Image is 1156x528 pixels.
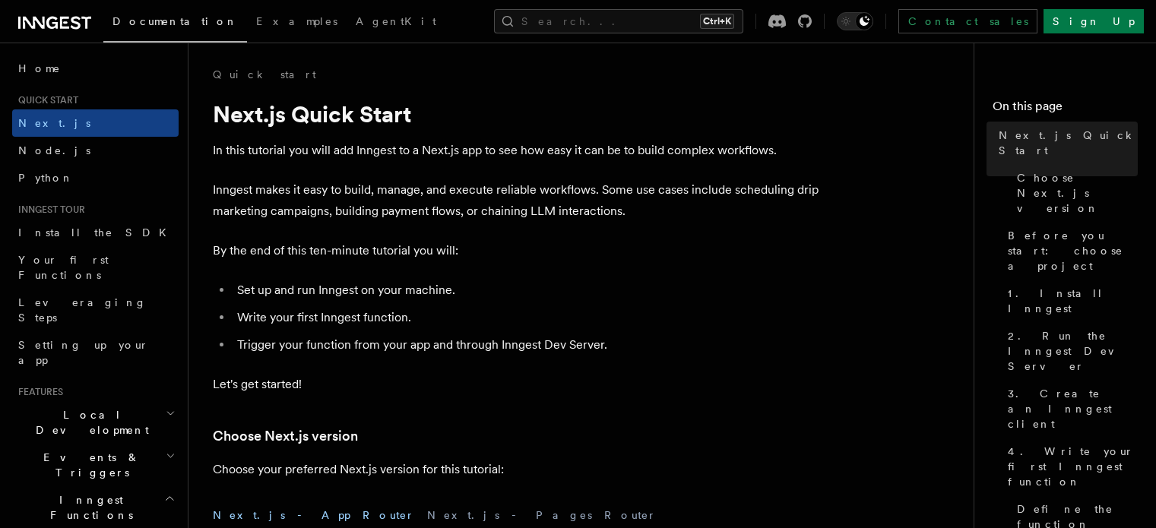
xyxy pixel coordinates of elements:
a: Contact sales [898,9,1037,33]
a: Leveraging Steps [12,289,179,331]
kbd: Ctrl+K [700,14,734,29]
span: 1. Install Inngest [1008,286,1138,316]
span: Leveraging Steps [18,296,147,324]
a: AgentKit [347,5,445,41]
button: Search...Ctrl+K [494,9,743,33]
a: 4. Write your first Inngest function [1002,438,1138,495]
a: Quick start [213,67,316,82]
p: Inngest makes it easy to build, manage, and execute reliable workflows. Some use cases include sc... [213,179,821,222]
span: Python [18,172,74,184]
span: Node.js [18,144,90,157]
span: 2. Run the Inngest Dev Server [1008,328,1138,374]
h4: On this page [993,97,1138,122]
a: Documentation [103,5,247,43]
a: Choose Next.js version [1011,164,1138,222]
h1: Next.js Quick Start [213,100,821,128]
a: Your first Functions [12,246,179,289]
span: Local Development [12,407,166,438]
a: Examples [247,5,347,41]
a: Home [12,55,179,82]
p: Choose your preferred Next.js version for this tutorial: [213,459,821,480]
a: 1. Install Inngest [1002,280,1138,322]
span: Setting up your app [18,339,149,366]
p: Let's get started! [213,374,821,395]
span: Features [12,386,63,398]
a: Before you start: choose a project [1002,222,1138,280]
span: 4. Write your first Inngest function [1008,444,1138,489]
span: Home [18,61,61,76]
a: 2. Run the Inngest Dev Server [1002,322,1138,380]
span: Inngest tour [12,204,85,216]
button: Local Development [12,401,179,444]
li: Trigger your function from your app and through Inngest Dev Server. [233,334,821,356]
a: Setting up your app [12,331,179,374]
p: By the end of this ten-minute tutorial you will: [213,240,821,261]
span: Choose Next.js version [1017,170,1138,216]
a: Install the SDK [12,219,179,246]
button: Events & Triggers [12,444,179,486]
span: Documentation [112,15,238,27]
a: Sign Up [1044,9,1144,33]
button: Toggle dark mode [837,12,873,30]
span: Before you start: choose a project [1008,228,1138,273]
span: Your first Functions [18,254,109,281]
span: Install the SDK [18,226,176,239]
span: Next.js Quick Start [999,128,1138,158]
a: Node.js [12,137,179,164]
span: AgentKit [356,15,436,27]
li: Write your first Inngest function. [233,307,821,328]
a: Python [12,164,179,191]
span: 3. Create an Inngest client [1008,386,1138,432]
li: Set up and run Inngest on your machine. [233,280,821,301]
span: Inngest Functions [12,492,164,523]
p: In this tutorial you will add Inngest to a Next.js app to see how easy it can be to build complex... [213,140,821,161]
span: Events & Triggers [12,450,166,480]
span: Examples [256,15,337,27]
a: Choose Next.js version [213,425,358,447]
span: Quick start [12,94,78,106]
a: Next.js [12,109,179,137]
a: Next.js Quick Start [993,122,1138,164]
span: Next.js [18,117,90,129]
a: 3. Create an Inngest client [1002,380,1138,438]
